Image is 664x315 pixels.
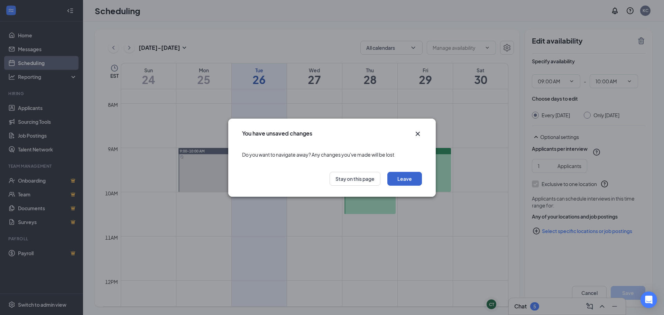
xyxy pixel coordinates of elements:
[330,172,380,186] button: Stay on this page
[242,130,312,137] h3: You have unsaved changes
[242,144,422,165] div: Do you want to navigate away? Any changes you've made will be lost
[640,291,657,308] div: Open Intercom Messenger
[387,172,422,186] button: Leave
[414,130,422,138] button: Close
[414,130,422,138] svg: Cross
